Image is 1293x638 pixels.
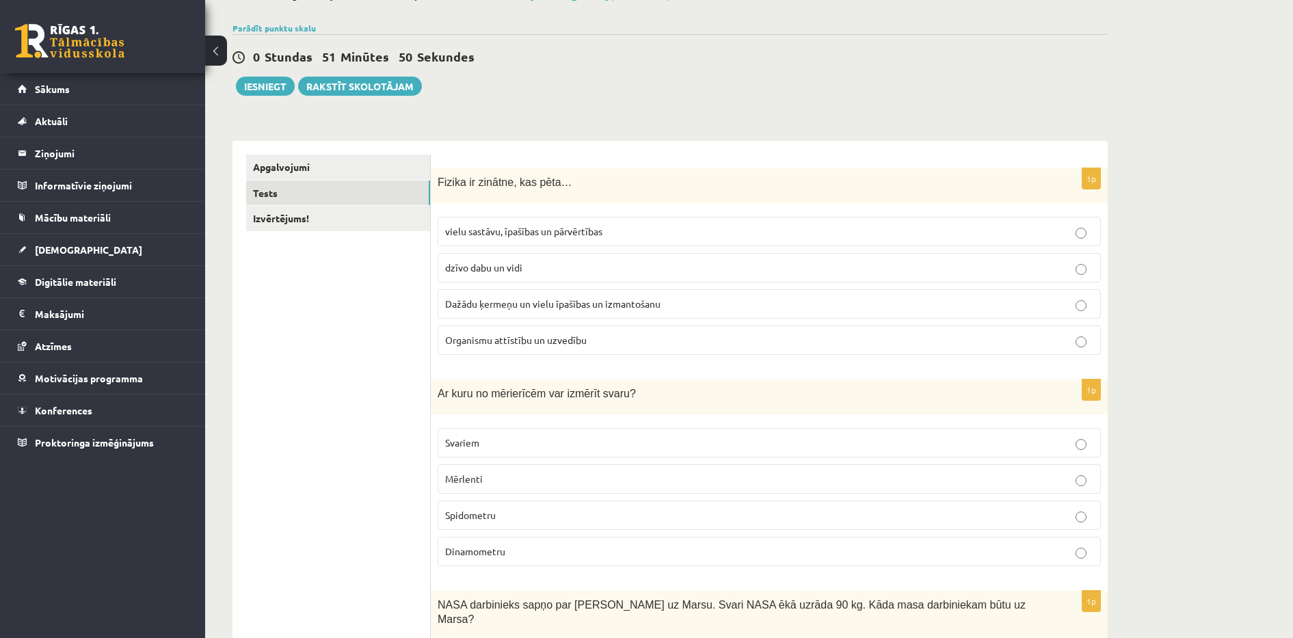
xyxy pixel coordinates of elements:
[246,155,430,180] a: Apgalvojumi
[1076,548,1087,559] input: Dinamometru
[246,181,430,206] a: Tests
[35,115,68,127] span: Aktuāli
[1076,264,1087,275] input: dzīvo dabu un vidi
[35,137,188,169] legend: Ziņojumi
[445,297,661,310] span: Dažādu ķermeņu un vielu īpašības un izmantošanu
[18,170,188,201] a: Informatīvie ziņojumi
[35,276,116,288] span: Digitālie materiāli
[18,298,188,330] a: Maksājumi
[1076,228,1087,239] input: vielu sastāvu, īpašības un pārvērtības
[18,427,188,458] a: Proktoringa izmēģinājums
[399,49,412,64] span: 50
[1076,300,1087,311] input: Dažādu ķermeņu un vielu īpašības un izmantošanu
[1082,379,1101,401] p: 1p
[445,225,602,237] span: vielu sastāvu, īpašības un pārvērtības
[438,388,636,399] span: Ar kuru no mērierīcēm var izmērīt svaru?
[341,49,389,64] span: Minūtes
[18,105,188,137] a: Aktuāli
[1082,590,1101,612] p: 1p
[445,545,505,557] span: Dinamometru
[18,73,188,105] a: Sākums
[1076,336,1087,347] input: Organismu attīstību un uzvedību
[35,340,72,352] span: Atzīmes
[1082,168,1101,189] p: 1p
[265,49,312,64] span: Stundas
[18,266,188,297] a: Digitālie materiāli
[18,395,188,426] a: Konferences
[18,234,188,265] a: [DEMOGRAPHIC_DATA]
[18,137,188,169] a: Ziņojumi
[253,49,260,64] span: 0
[445,334,587,346] span: Organismu attīstību un uzvedību
[445,261,522,274] span: dzīvo dabu un vidi
[35,243,142,256] span: [DEMOGRAPHIC_DATA]
[15,24,124,58] a: Rīgas 1. Tālmācības vidusskola
[18,362,188,394] a: Motivācijas programma
[1076,511,1087,522] input: Spidometru
[232,23,316,34] a: Parādīt punktu skalu
[35,170,188,201] legend: Informatīvie ziņojumi
[298,77,422,96] a: Rakstīt skolotājam
[1076,475,1087,486] input: Mērlenti
[445,509,496,521] span: Spidometru
[35,404,92,416] span: Konferences
[246,206,430,231] a: Izvērtējums!
[438,599,1026,625] span: NASA darbinieks sapņo par [PERSON_NAME] uz Marsu. Svari NASA ēkā uzrāda 90 kg. Kāda masa darbinie...
[35,298,188,330] legend: Maksājumi
[35,211,111,224] span: Mācību materiāli
[35,372,143,384] span: Motivācijas programma
[438,176,572,188] span: Fizika ir zinātne, kas pēta…
[18,330,188,362] a: Atzīmes
[35,83,70,95] span: Sākums
[1076,439,1087,450] input: Svariem
[445,436,479,449] span: Svariem
[322,49,336,64] span: 51
[35,436,154,449] span: Proktoringa izmēģinājums
[18,202,188,233] a: Mācību materiāli
[445,473,483,485] span: Mērlenti
[417,49,475,64] span: Sekundes
[236,77,295,96] button: Iesniegt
